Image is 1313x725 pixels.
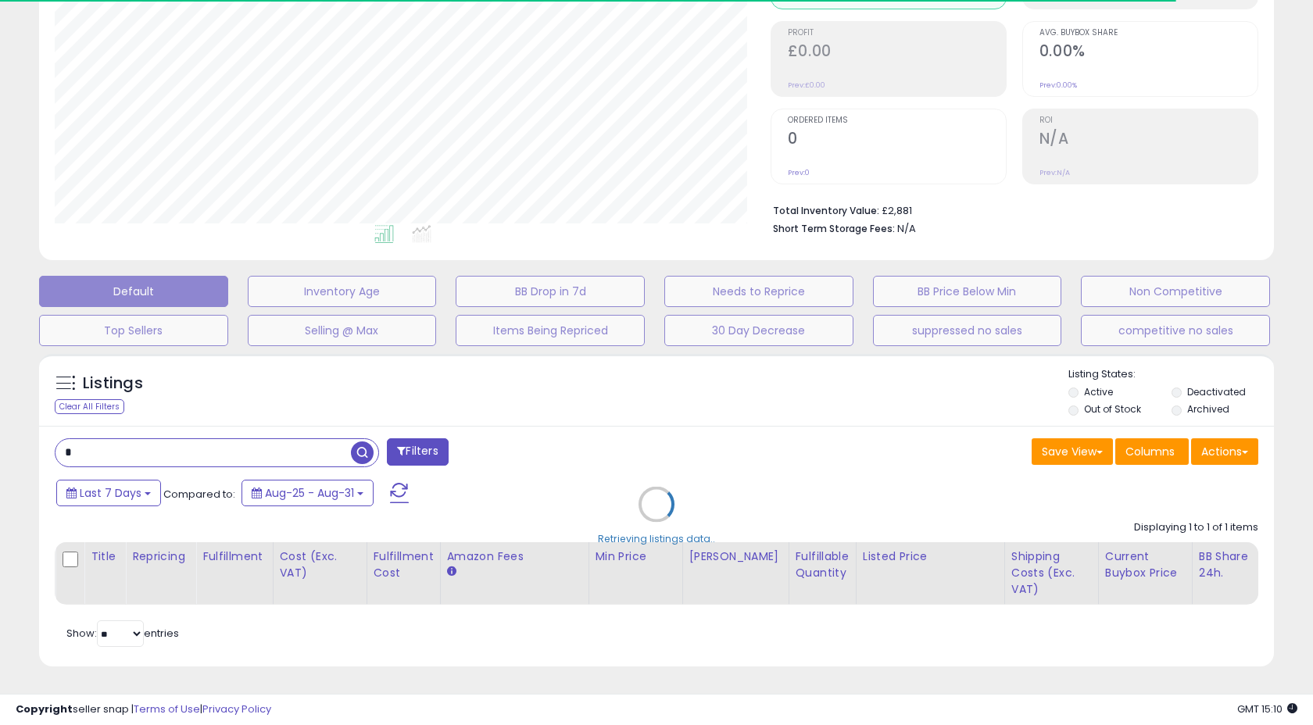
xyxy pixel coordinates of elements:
a: Terms of Use [134,702,200,716]
div: seller snap | | [16,702,271,717]
span: ROI [1039,116,1258,125]
button: suppressed no sales [873,315,1062,346]
button: Selling @ Max [248,315,437,346]
h2: N/A [1039,130,1258,151]
button: BB Drop in 7d [456,276,645,307]
small: Prev: 0 [788,168,810,177]
a: Privacy Policy [202,702,271,716]
span: Profit [788,29,1006,37]
strong: Copyright [16,702,73,716]
h2: 0 [788,130,1006,151]
button: Non Competitive [1081,276,1270,307]
button: Top Sellers [39,315,228,346]
li: £2,881 [773,200,1247,219]
button: Needs to Reprice [664,276,853,307]
div: Retrieving listings data.. [598,531,715,545]
button: Inventory Age [248,276,437,307]
b: Short Term Storage Fees: [773,222,895,235]
button: Default [39,276,228,307]
small: Prev: £0.00 [788,80,825,90]
button: 30 Day Decrease [664,315,853,346]
button: BB Price Below Min [873,276,1062,307]
span: Avg. Buybox Share [1039,29,1258,37]
button: competitive no sales [1081,315,1270,346]
h2: 0.00% [1039,42,1258,63]
b: Total Inventory Value: [773,204,879,217]
span: N/A [897,221,916,236]
span: 2025-09-8 15:10 GMT [1237,702,1297,716]
small: Prev: N/A [1039,168,1070,177]
small: Prev: 0.00% [1039,80,1077,90]
span: Ordered Items [788,116,1006,125]
h2: £0.00 [788,42,1006,63]
button: Items Being Repriced [456,315,645,346]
